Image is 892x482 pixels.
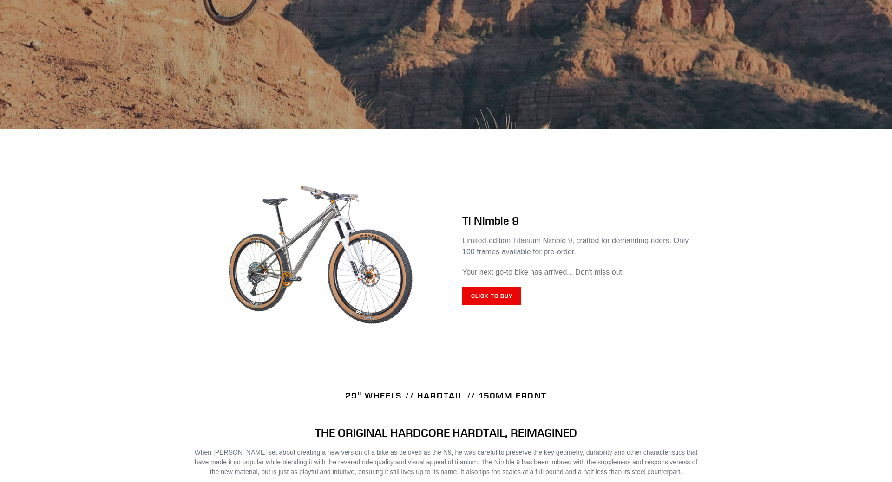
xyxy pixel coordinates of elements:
h4: 29" WHEELS // HARDTAIL // 150MM FRONT [193,391,699,401]
p: Limited-edition Titanium Nimble 9, crafted for demanding riders. Only 100 frames available for pr... [462,235,699,257]
p: Your next go-to bike has arrived... Don't miss out! [462,267,699,278]
p: When [PERSON_NAME] set about creating a new version of a bike as beloved as the N9, he was carefu... [193,448,699,477]
h2: Ti Nimble 9 [462,214,699,227]
a: Click to Buy: TI NIMBLE 9 [462,287,521,305]
h4: THE ORIGINAL HARDCORE HARDTAIL, REIMAGINED [193,426,699,439]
